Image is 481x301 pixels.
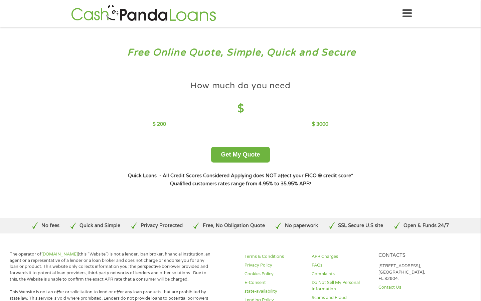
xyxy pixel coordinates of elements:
p: Open & Funds 24/7 [404,222,449,229]
p: Privacy Protected [141,222,183,229]
p: $ 200 [153,121,166,128]
strong: Applying does NOT affect your FICO ® credit score* [231,173,353,179]
p: SSL Secure U.S site [338,222,383,229]
h4: Contacts [378,253,437,259]
p: [STREET_ADDRESS], [GEOGRAPHIC_DATA], FL 32804. [378,263,437,282]
button: Get My Quote [211,147,270,163]
a: APR Charges [312,254,370,260]
a: Complaints [312,271,370,277]
a: state-availability [245,288,303,295]
a: E-Consent [245,280,303,286]
p: The operator of (this “Website”) is not a lender, loan broker, financial institution, an agent or... [10,251,210,283]
a: FAQs [312,262,370,269]
strong: Qualified customers rates range from 4.95% to 35.95% APR¹ [170,181,311,187]
p: No paperwork [285,222,318,229]
a: Contact Us [378,284,437,291]
h3: Free Online Quote, Simple, Quick and Secure [19,46,462,59]
strong: Quick Loans - All Credit Scores Considered [128,173,229,179]
a: Do Not Sell My Personal Information [312,280,370,292]
a: [DOMAIN_NAME] [41,252,78,257]
a: Cookies Policy [245,271,303,277]
a: Terms & Conditions [245,254,303,260]
h4: How much do you need [190,80,291,91]
p: Quick and Simple [79,222,120,229]
p: Free, No Obligation Quote [203,222,265,229]
a: Privacy Policy [245,262,303,269]
img: GetLoanNow Logo [69,4,218,23]
p: $ 3000 [312,121,328,128]
h4: $ [153,102,328,116]
p: No fees [41,222,59,229]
